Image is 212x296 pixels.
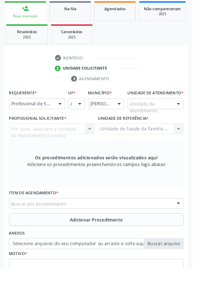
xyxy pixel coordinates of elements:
[158,13,199,18] div: 2025
[108,125,164,136] label: Unidade de referência
[78,111,79,118] span: AL
[30,177,182,184] span: Adicione os procedimentos preenchendo os campos logo abaixo
[19,32,41,38] span: Resolvidos
[12,111,57,118] span: Profissional de Saúde
[60,72,67,78] div: 2
[140,97,202,108] label: Unidade de atendimento
[12,38,47,43] div: 2025
[10,207,64,218] label: Item de agendamento
[10,251,28,262] label: Anexos
[97,97,123,108] label: Município
[115,6,138,12] span: Agendados
[12,220,73,228] span: Buscar por procedimento
[67,32,91,38] span: Cancelados
[158,6,199,12] span: Não compareceram
[71,6,84,12] span: Na fila
[143,111,188,125] span: Unidade de atendimento
[10,15,46,20] div: Nova marcação
[99,111,122,118] span: [PERSON_NAME]
[10,274,30,285] label: Motivo
[10,97,41,108] label: Requerente
[75,97,83,108] label: UF
[77,238,135,245] span: Adicionar Procedimento
[24,5,32,13] div: person_add
[69,72,118,78] div: Unidade solicitante
[10,125,73,136] label: Profissional Solicitante
[10,235,202,249] button: Adicionar Procedimento
[61,38,97,43] div: 2025
[38,170,173,177] span: Os procedimentos adicionados serão visualizados aqui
